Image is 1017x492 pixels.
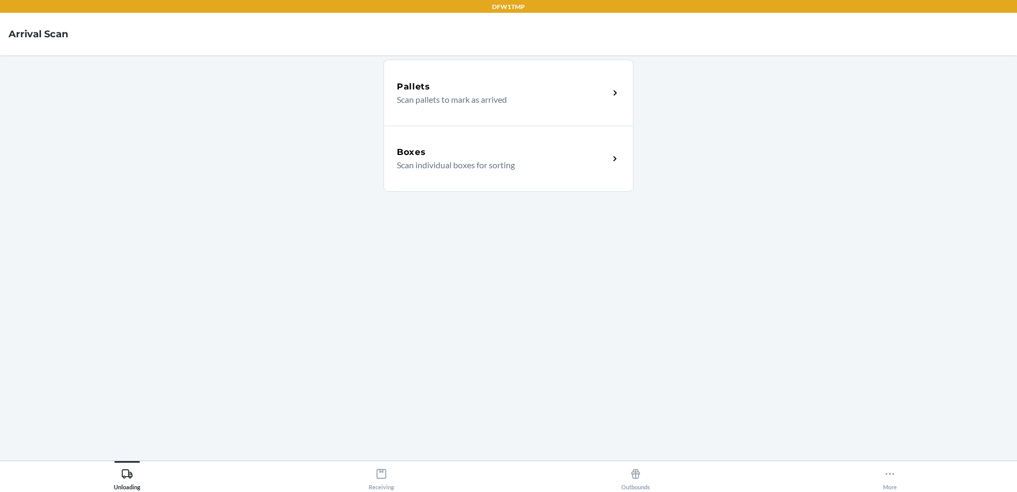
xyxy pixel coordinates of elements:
[384,126,633,192] a: BoxesScan individual boxes for sorting
[492,2,525,12] p: DFW1TMP
[763,461,1017,490] button: More
[621,464,650,490] div: Outbounds
[114,464,140,490] div: Unloading
[254,461,508,490] button: Receiving
[397,159,601,171] p: Scan individual boxes for sorting
[9,27,68,41] h4: Arrival Scan
[883,464,897,490] div: More
[508,461,763,490] button: Outbounds
[397,93,601,106] p: Scan pallets to mark as arrived
[397,146,426,159] h5: Boxes
[369,464,394,490] div: Receiving
[384,60,633,126] a: PalletsScan pallets to mark as arrived
[397,80,430,93] h5: Pallets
